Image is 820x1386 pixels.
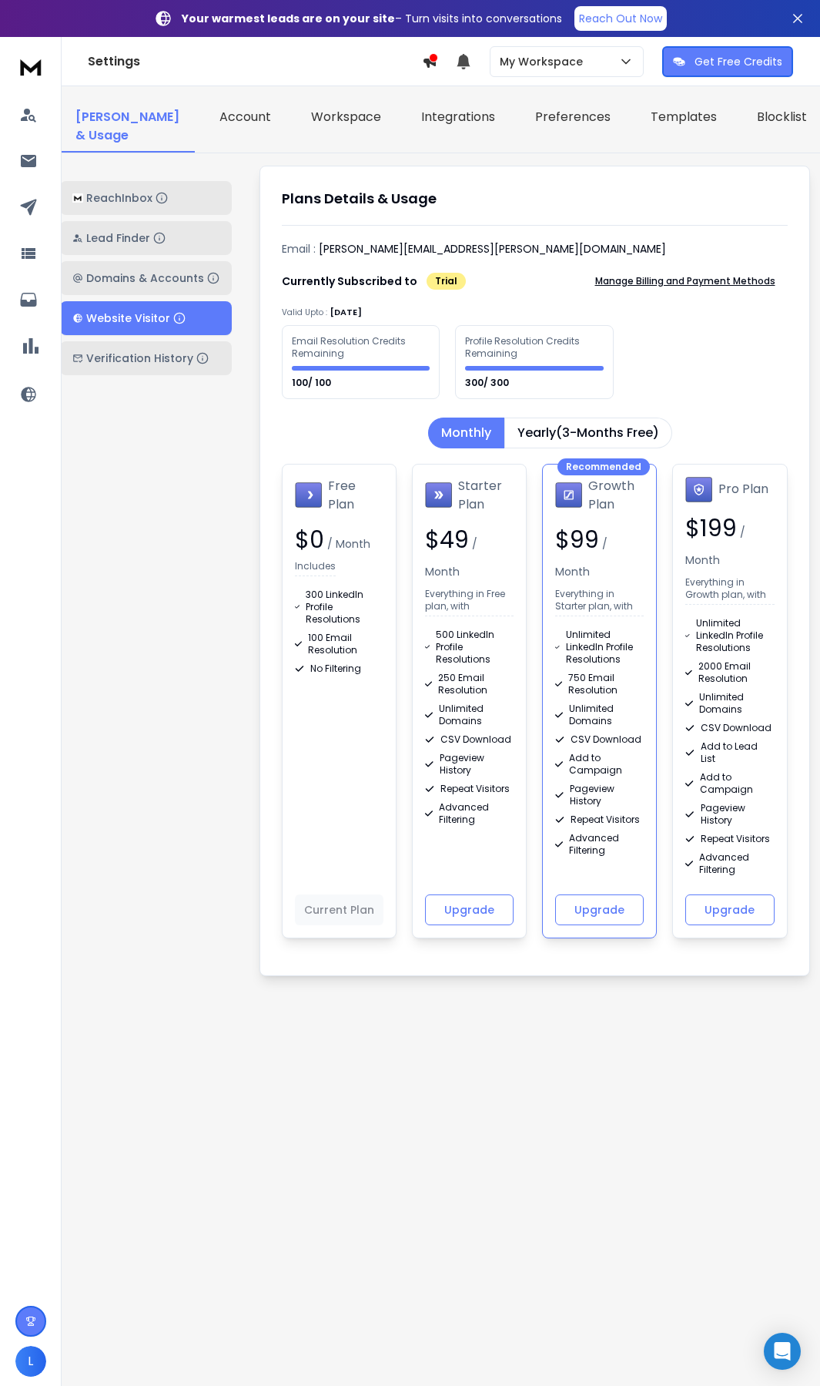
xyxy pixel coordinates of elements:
div: Advanced Filtering [685,851,774,876]
div: Email Resolution Credits Remaining [292,335,430,360]
p: Everything in Starter plan, with [555,588,644,616]
a: Workspace [296,102,397,153]
span: / Month [324,536,370,552]
img: Pro Plan icon [685,477,712,503]
button: Lead Finder [60,221,232,255]
img: Growth Plan icon [555,482,582,508]
p: – Turn visits into conversations [182,11,562,26]
div: Pageview History [555,783,644,807]
div: Advanced Filtering [425,801,514,826]
p: Valid Upto : [282,307,327,318]
p: My Workspace [500,54,589,69]
span: $ 0 [295,523,324,556]
button: Website Visitor [60,301,232,335]
a: Preferences [520,102,626,153]
h1: Starter Plan [458,477,514,514]
img: logo [15,52,46,81]
div: Unlimited Domains [555,703,644,727]
span: / Month [555,536,611,579]
span: / Month [425,536,480,579]
p: 300/ 300 [465,377,511,389]
div: Unlimited Domains [425,703,514,727]
a: Reach Out Now [574,6,667,31]
button: Upgrade [425,894,514,925]
span: $ 199 [685,512,737,545]
div: Unlimited LinkedIn Profile Resolutions [685,617,774,654]
p: Reach Out Now [579,11,662,26]
button: L [15,1346,46,1377]
div: Advanced Filtering [555,832,644,857]
div: 250 Email Resolution [425,672,514,696]
div: Trial [427,273,466,290]
button: Verification History [60,341,232,375]
div: Add to Campaign [555,752,644,777]
div: Recommended [557,458,650,475]
div: Pageview History [685,802,774,827]
img: logo [72,193,83,203]
div: CSV Download [555,733,644,746]
div: 2000 Email Resolution [685,660,774,685]
div: No Filtering [295,663,383,675]
a: Templates [635,102,732,153]
div: 100 Email Resolution [295,632,383,656]
div: Add to Campaign [685,771,774,796]
div: Repeat Visitors [685,833,774,845]
button: Domains & Accounts [60,261,232,295]
div: Repeat Visitors [425,783,514,795]
h1: Growth Plan [588,477,644,514]
p: [DATE] [330,306,362,319]
div: 500 LinkedIn Profile Resolutions [425,629,514,666]
div: CSV Download [685,722,774,734]
h1: Plans Details & Usage [282,188,788,210]
div: 750 Email Resolution [555,672,644,696]
h1: Free Plan [328,477,383,514]
a: Integrations [406,102,510,153]
p: Everything in Growth plan, with [685,576,774,605]
p: Currently Subscribed to [282,274,417,289]
div: Profile Resolution Credits Remaining [465,335,604,360]
div: Unlimited Domains [685,691,774,716]
a: Account [204,102,286,153]
button: Upgrade [555,894,644,925]
button: Monthly [428,418,504,448]
span: $ 99 [555,523,599,556]
p: [PERSON_NAME][EMAIL_ADDRESS][PERSON_NAME][DOMAIN_NAME] [319,241,666,257]
div: CSV Download [425,733,514,746]
p: Get Free Credits [694,54,782,69]
strong: Your warmest leads are on your site [182,11,395,26]
div: Open Intercom Messenger [764,1333,801,1370]
button: Yearly(3-Months Free) [504,418,672,448]
button: Get Free Credits [662,46,793,77]
a: [PERSON_NAME] & Usage [60,102,195,153]
div: Unlimited LinkedIn Profile Resolutions [555,629,644,666]
img: Starter Plan icon [425,482,452,508]
button: Manage Billing and Payment Methods [583,266,788,297]
div: Add to Lead List [685,740,774,765]
p: 100/ 100 [292,377,333,389]
button: Upgrade [685,894,774,925]
h1: Pro Plan [718,480,768,498]
div: Repeat Visitors [555,814,644,826]
p: Manage Billing and Payment Methods [595,275,775,287]
button: ReachInbox [60,181,232,215]
div: 300 LinkedIn Profile Resolutions [295,589,383,626]
img: Free Plan icon [295,482,322,508]
p: Includes [295,560,336,576]
div: Pageview History [425,752,514,777]
h1: Settings [88,52,422,71]
span: $ 49 [425,523,469,556]
p: Everything in Free plan, with [425,588,514,616]
p: Email : [282,241,316,257]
